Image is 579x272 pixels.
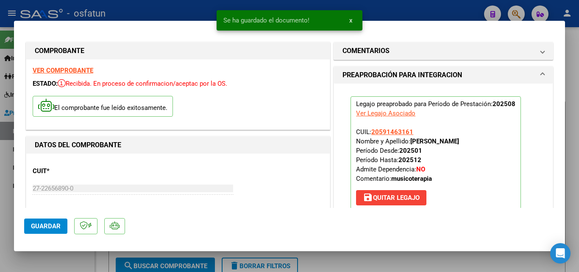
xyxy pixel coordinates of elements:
[363,192,373,202] mat-icon: save
[391,175,432,182] strong: musicoterapia
[31,222,61,230] span: Guardar
[351,96,521,209] p: Legajo preaprobado para Período de Prestación:
[58,80,227,87] span: Recibida. En proceso de confirmacion/aceptac por la OS.
[334,42,553,59] mat-expansion-panel-header: COMENTARIOS
[35,141,121,149] strong: DATOS DEL COMPROBANTE
[399,147,422,154] strong: 202501
[33,166,120,176] p: CUIT
[356,190,426,205] button: Quitar Legajo
[371,128,413,136] span: 20591463161
[24,219,67,234] button: Guardar
[550,243,571,264] div: Open Intercom Messenger
[349,17,352,24] span: x
[33,67,93,74] a: VER COMPROBANTE
[33,80,58,87] span: ESTADO:
[493,100,515,108] strong: 202508
[410,137,459,145] strong: [PERSON_NAME]
[35,47,84,55] strong: COMPROBANTE
[356,109,415,118] div: Ver Legajo Asociado
[334,84,553,229] div: PREAPROBACIÓN PARA INTEGRACION
[334,67,553,84] mat-expansion-panel-header: PREAPROBACIÓN PARA INTEGRACION
[342,13,359,28] button: x
[342,70,462,80] h1: PREAPROBACIÓN PARA INTEGRACION
[356,175,432,182] span: Comentario:
[342,46,390,56] h1: COMENTARIOS
[223,16,309,25] span: Se ha guardado el documento!
[398,156,421,164] strong: 202512
[363,194,420,202] span: Quitar Legajo
[416,165,425,173] strong: NO
[356,128,459,182] span: CUIL: Nombre y Apellido: Período Desde: Período Hasta: Admite Dependencia:
[33,96,173,117] p: El comprobante fue leído exitosamente.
